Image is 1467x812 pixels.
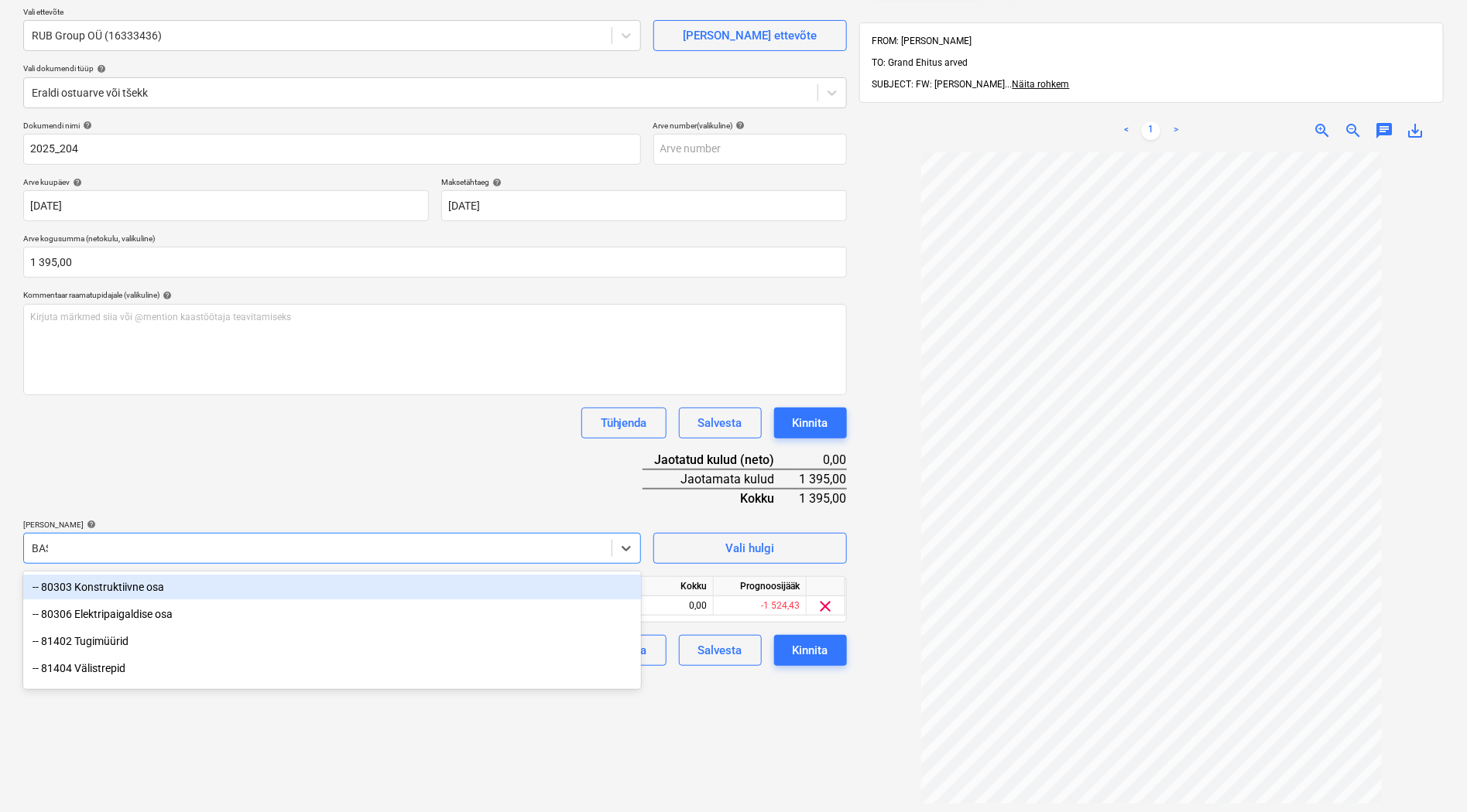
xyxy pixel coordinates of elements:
[1314,121,1332,140] span: zoom_in
[1167,121,1185,140] a: Next page
[1006,79,1070,90] span: ...
[679,408,762,438] button: Salvesta
[698,413,742,433] div: Salvesta
[441,190,847,221] input: Tähtaega pole määratud
[23,7,641,20] p: Vali ettevõte
[793,413,828,433] div: Kinnita
[23,63,847,73] div: Vali dokumendi tüüp
[80,121,92,130] span: help
[23,121,641,131] div: Dokumendi nimi
[441,177,847,187] div: Maksetähtaeg
[872,57,968,68] span: TO: Grand Ehitus arved
[23,575,641,599] div: -- 80303 Konstruktiivne osa
[1117,121,1136,140] a: Previous page
[872,36,972,46] span: FROM: [PERSON_NAME]
[23,629,641,653] div: -- 81402 Tugimüürid
[23,683,641,708] div: -- 81406 Basseinid
[800,489,847,507] div: 1 395,00
[1376,121,1394,140] span: chat
[698,640,742,660] div: Salvesta
[23,177,429,187] div: Arve kuupäev
[653,533,847,564] button: Vali hulgi
[683,26,817,46] div: [PERSON_NAME] ettevõte
[1013,79,1070,90] span: Näita rohkem
[800,469,847,489] div: 1 395,00
[23,656,641,681] div: -- 81404 Välistrepid
[23,234,847,247] p: Arve kogusumma (netokulu, valikuline)
[23,290,847,300] div: Kommentaar raamatupidajale (valikuline)
[621,577,714,596] div: Kokku
[621,596,714,616] div: 0,00
[23,134,641,165] input: Dokumendi nimi
[714,596,807,616] div: -1 524,43
[601,413,647,433] div: Tühjenda
[653,134,847,165] input: Arve number
[653,121,847,131] div: Arve number (valikuline)
[800,451,847,469] div: 0,00
[1407,121,1425,140] span: save_alt
[774,408,847,438] button: Kinnita
[84,520,96,529] span: help
[70,178,82,187] span: help
[733,121,745,130] span: help
[774,635,847,666] button: Kinnita
[1390,738,1467,812] iframe: Chat Widget
[643,489,800,507] div: Kokku
[1142,121,1160,140] a: Page 1 is your current page
[159,291,172,300] span: help
[23,247,847,278] input: Arve kogusumma (netokulu, valikuline)
[489,178,502,187] span: help
[643,451,800,469] div: Jaotatud kulud (neto)
[1345,121,1363,140] span: zoom_out
[23,190,429,221] input: Arve kuupäeva pole määratud.
[714,577,807,596] div: Prognoosijääk
[581,408,667,438] button: Tühjenda
[872,79,1006,90] span: SUBJECT: FW: [PERSON_NAME]
[793,640,828,660] div: Kinnita
[653,20,847,51] button: [PERSON_NAME] ettevõte
[643,469,800,489] div: Jaotamata kulud
[23,602,641,626] div: -- 80306 Elektripaigaldise osa
[23,520,641,530] div: [PERSON_NAME]
[679,635,762,666] button: Salvesta
[94,64,106,73] span: help
[725,538,774,558] div: Vali hulgi
[817,597,835,616] span: clear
